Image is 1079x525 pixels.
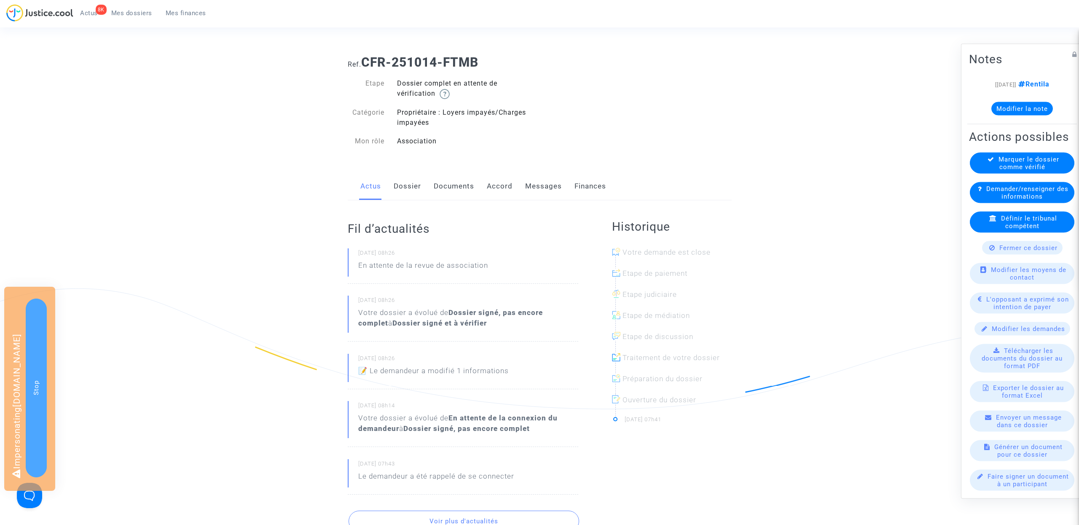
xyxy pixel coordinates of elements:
a: 8KActus [73,7,105,19]
button: Modifier la note [991,102,1053,115]
span: Exporter le dossier au format Excel [993,384,1064,399]
div: Dossier complet en attente de vérification [391,78,539,99]
span: Votre demande est close [623,248,711,256]
span: Envoyer un message dans ce dossier [996,413,1062,428]
span: Mes finances [166,9,206,17]
small: [DATE] 08h14 [358,402,578,413]
p: En attente de la revue de association [358,260,488,275]
b: Dossier signé et à vérifier [392,319,487,327]
h2: Historique [612,219,732,234]
span: Demander/renseigner des informations [986,185,1068,200]
a: Finances [574,172,606,200]
a: Mes dossiers [105,7,159,19]
span: Définir le tribunal compétent [1001,214,1057,229]
div: Mon rôle [341,136,391,146]
span: Modifier les demandes [992,325,1065,332]
div: Propriétaire : Loyers impayés/Charges impayées [391,108,539,128]
a: Messages [525,172,562,200]
a: Documents [434,172,474,200]
p: Le demandeur a été rappelé de se connecter [358,471,514,486]
span: Rentila [1016,80,1049,88]
span: [[DATE]] [995,81,1016,87]
b: Dossier signé, pas encore complet [403,424,530,433]
small: [DATE] 08h26 [358,296,578,307]
iframe: Help Scout Beacon - Open [17,483,42,508]
div: Etape [341,78,391,99]
small: [DATE] 07h43 [358,460,578,471]
span: Faire signer un document à un participant [988,472,1069,487]
b: CFR-251014-FTMB [361,55,478,70]
span: Télécharger les documents du dossier au format PDF [982,347,1063,369]
b: Dossier signé, pas encore complet [358,308,543,327]
span: Marquer le dossier comme vérifié [998,155,1059,170]
button: Stop [26,299,47,477]
small: [DATE] 08h26 [358,249,578,260]
span: Mes dossiers [111,9,152,17]
div: 8K [96,5,107,15]
small: [DATE] 08h26 [358,355,578,366]
div: Association [391,136,539,146]
p: 📝 Le demandeur a modifié 1 informations [358,366,509,380]
a: Actus [360,172,381,200]
h2: Fil d’actualités [348,221,578,236]
h2: Notes [969,51,1075,66]
span: Ref. [348,60,361,68]
b: En attente de la connexion du demandeur [358,414,558,433]
span: Fermer ce dossier [999,244,1058,251]
span: Actus [80,9,98,17]
span: Générer un document pour ce dossier [994,443,1063,458]
div: Impersonating [4,287,55,491]
img: help.svg [440,89,450,99]
span: Modifier les moyens de contact [991,266,1066,281]
div: Catégorie [341,108,391,128]
span: L'opposant a exprimé son intention de payer [986,295,1069,310]
span: Stop [32,380,40,395]
img: jc-logo.svg [6,4,73,22]
div: Votre dossier a évolué de à [358,413,578,434]
a: Accord [487,172,513,200]
a: Dossier [394,172,421,200]
div: Votre dossier a évolué de à [358,307,578,328]
a: Mes finances [159,7,213,19]
h2: Actions possibles [969,129,1075,144]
